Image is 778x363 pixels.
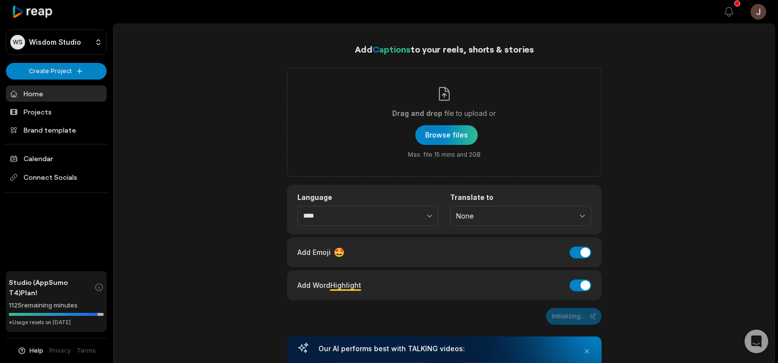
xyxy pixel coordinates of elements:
[444,108,496,119] span: file to upload or
[330,281,361,289] span: Highlight
[49,346,71,355] a: Privacy
[456,212,572,221] span: None
[415,125,478,145] button: Drag and dropfile to upload orMax. file 15 mins and 2GB
[29,38,81,47] p: Wisdom Studio
[408,151,481,159] span: Max. file 15 mins and 2GB
[77,346,96,355] a: Terms
[29,346,43,355] span: Help
[10,35,25,50] div: WS
[373,44,410,55] span: Captions
[745,330,768,353] div: Open Intercom Messenger
[334,246,345,259] span: 🤩
[6,85,107,102] a: Home
[6,150,107,167] a: Calendar
[6,122,107,138] a: Brand template
[17,346,43,355] button: Help
[392,108,442,119] span: Drag and drop
[297,279,361,292] div: Add Word
[297,247,331,257] span: Add Emoji
[297,193,438,202] label: Language
[287,42,602,56] h1: Add to your reels, shorts & stories
[9,319,104,326] div: *Usage resets on [DATE]
[450,193,591,202] label: Translate to
[318,344,570,353] h3: Our AI performs best with TALKING videos:
[9,301,104,310] div: 1125 remaining minutes
[6,168,107,186] span: Connect Socials
[6,63,107,80] button: Create Project
[9,277,94,298] span: Studio (AppSumo T4) Plan!
[450,206,591,226] button: None
[6,104,107,120] a: Projects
